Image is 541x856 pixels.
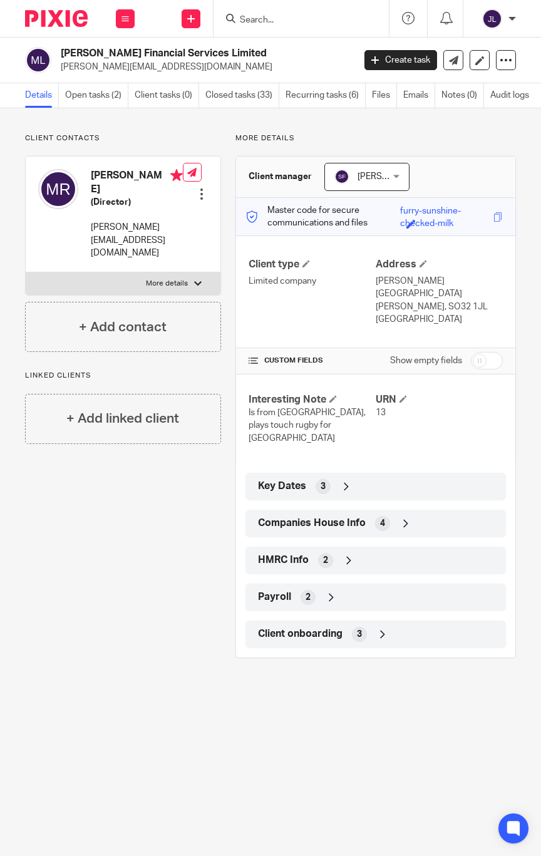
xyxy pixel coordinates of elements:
p: [PERSON_NAME][EMAIL_ADDRESS][DOMAIN_NAME] [91,221,183,259]
p: More details [235,133,516,143]
p: [PERSON_NAME][EMAIL_ADDRESS][DOMAIN_NAME] [61,61,346,73]
span: 3 [357,628,362,641]
span: 2 [306,591,311,604]
a: Recurring tasks (6) [286,83,366,108]
h5: (Director) [91,196,183,209]
a: Emails [403,83,435,108]
span: Payroll [258,590,291,604]
img: svg%3E [25,47,51,73]
p: Linked clients [25,371,221,381]
h4: Client type [249,258,376,271]
a: Create task [364,50,437,70]
span: [PERSON_NAME] [358,172,426,181]
h4: Address [376,258,503,271]
a: Files [372,83,397,108]
span: HMRC Info [258,554,309,567]
a: Client tasks (0) [135,83,199,108]
h3: Client manager [249,170,312,183]
img: Pixie [25,10,88,27]
span: 2 [323,554,328,567]
a: Closed tasks (33) [205,83,279,108]
span: Companies House Info [258,517,366,530]
h4: [PERSON_NAME] [91,169,183,196]
p: [PERSON_NAME][GEOGRAPHIC_DATA] [376,275,503,301]
p: Limited company [249,275,376,287]
a: Open tasks (2) [65,83,128,108]
h4: URN [376,393,503,406]
h4: + Add linked client [66,409,179,428]
p: Client contacts [25,133,221,143]
img: svg%3E [334,169,349,184]
p: [GEOGRAPHIC_DATA] [376,313,503,326]
input: Search [239,15,351,26]
a: Details [25,83,59,108]
h4: CUSTOM FIELDS [249,356,376,366]
span: 3 [321,480,326,493]
label: Show empty fields [390,354,462,367]
a: Notes (0) [441,83,484,108]
img: svg%3E [482,9,502,29]
i: Primary [170,169,183,182]
p: Master code for secure communications and files [245,204,399,230]
span: Is from [GEOGRAPHIC_DATA], plays touch rugby for [GEOGRAPHIC_DATA] [249,408,366,443]
span: 4 [380,517,385,530]
h2: [PERSON_NAME] Financial Services Limited [61,47,289,60]
h4: + Add contact [79,317,167,337]
a: Audit logs [490,83,535,108]
h4: Interesting Note [249,393,376,406]
p: More details [146,279,188,289]
p: [PERSON_NAME], SO32 1JL [376,301,503,313]
span: Key Dates [258,480,306,493]
span: 13 [376,408,386,417]
div: furry-sunshine-checked-milk [400,205,490,219]
span: Client onboarding [258,627,343,641]
img: svg%3E [38,169,78,209]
